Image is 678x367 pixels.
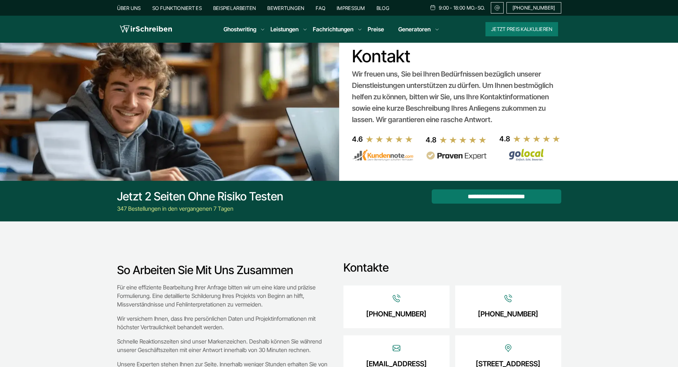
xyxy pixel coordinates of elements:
[117,314,329,331] p: Wir versichern Ihnen, dass Ihre persönlichen Daten und Projektinformationen mit höchster Vertraul...
[439,136,487,144] img: stars
[352,46,558,66] h1: Kontakt
[439,5,485,11] span: 9:00 - 18:00 Mo.-So.
[504,344,513,352] img: Icon
[152,5,202,11] a: So funktioniert es
[117,263,329,277] h3: So arbeiten Sie mit uns zusammen
[426,134,436,146] div: 4.8
[337,5,365,11] a: Impressum
[352,149,413,161] img: kundennote
[117,337,329,354] p: Schnelle Reaktionszeiten sind unser Markenzeichen. Deshalb können Sie während unserer Geschäftsze...
[478,308,538,320] a: [PHONE_NUMBER]
[368,26,384,33] a: Preise
[117,189,283,204] div: Jetzt 2 Seiten ohne Risiko testen
[313,25,353,33] a: Fachrichtungen
[352,133,363,145] div: 4.6
[430,5,436,10] img: Schedule
[120,24,172,35] img: logo wirschreiben
[398,25,431,33] a: Generatoren
[366,135,413,143] img: stars
[499,148,561,161] img: Wirschreiben Bewertungen
[499,133,510,145] div: 4.8
[506,2,561,14] a: [PHONE_NUMBER]
[366,308,426,320] a: [PHONE_NUMBER]
[117,5,141,11] a: Über uns
[494,5,500,11] img: Email
[267,5,304,11] a: Bewertungen
[513,5,555,11] span: [PHONE_NUMBER]
[426,151,487,160] img: provenexpert reviews
[504,294,513,303] img: Icon
[392,294,401,303] img: Icon
[343,261,561,275] h3: Kontakte
[377,5,389,11] a: Blog
[485,22,558,36] button: Jetzt Preis kalkulieren
[270,25,299,33] a: Leistungen
[352,68,558,125] div: Wir freuen uns, Sie bei Ihren Bedürfnissen bezüglich unserer Dienstleistungen unterstützen zu dür...
[316,5,325,11] a: FAQ
[117,283,329,309] p: Für eine effiziente Bearbeitung Ihrer Anfrage bitten wir um eine klare und präzise Formulierung. ...
[513,135,561,143] img: stars
[117,204,283,213] div: 347 Bestellungen in den vergangenen 7 Tagen
[213,5,256,11] a: Beispielarbeiten
[392,344,401,352] img: Icon
[224,25,256,33] a: Ghostwriting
